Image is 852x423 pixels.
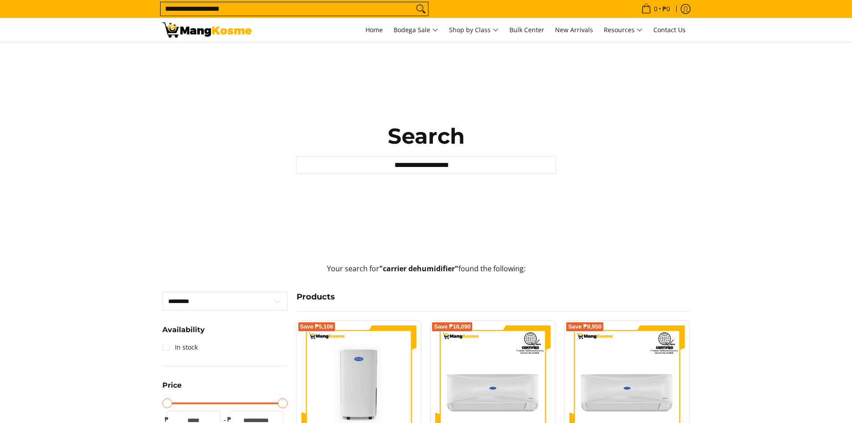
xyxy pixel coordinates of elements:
[505,18,549,42] a: Bulk Center
[653,26,686,34] span: Contact Us
[661,6,671,12] span: ₱0
[162,22,252,38] img: Search: 18 results found for &quot;carrier dehumidifier&quot; | Mang Kosme
[394,25,438,36] span: Bodega Sale
[414,2,428,16] button: Search
[445,18,503,42] a: Shop by Class
[297,123,556,150] h1: Search
[653,6,659,12] span: 0
[261,18,690,42] nav: Main Menu
[551,18,598,42] a: New Arrivals
[162,340,198,355] a: In stock
[297,292,690,302] h4: Products
[434,324,471,329] span: Save ₱18,090
[162,326,205,340] summary: Open
[162,382,182,389] span: Price
[599,18,647,42] a: Resources
[555,26,593,34] span: New Arrivals
[639,4,673,14] span: •
[300,324,334,329] span: Save ₱5,106
[509,26,544,34] span: Bulk Center
[162,326,205,333] span: Availability
[449,25,499,36] span: Shop by Class
[361,18,387,42] a: Home
[162,382,182,396] summary: Open
[162,263,690,283] p: Your search for found the following:
[365,26,383,34] span: Home
[649,18,690,42] a: Contact Us
[389,18,443,42] a: Bodega Sale
[568,324,602,329] span: Save ₱9,950
[379,264,458,273] strong: "carrier dehumidifier"
[604,25,643,36] span: Resources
